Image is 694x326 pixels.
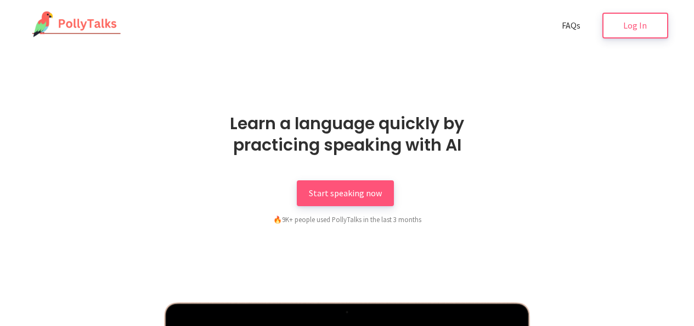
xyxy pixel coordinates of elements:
[216,214,479,225] div: 9K+ people used PollyTalks in the last 3 months
[623,20,647,31] span: Log In
[550,13,593,38] a: FAQs
[196,113,498,156] h1: Learn a language quickly by practicing speaking with AI
[26,11,122,38] img: PollyTalks Logo
[562,20,580,31] span: FAQs
[602,13,668,38] a: Log In
[309,187,382,198] span: Start speaking now
[273,215,282,224] span: fire
[297,180,394,206] a: Start speaking now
